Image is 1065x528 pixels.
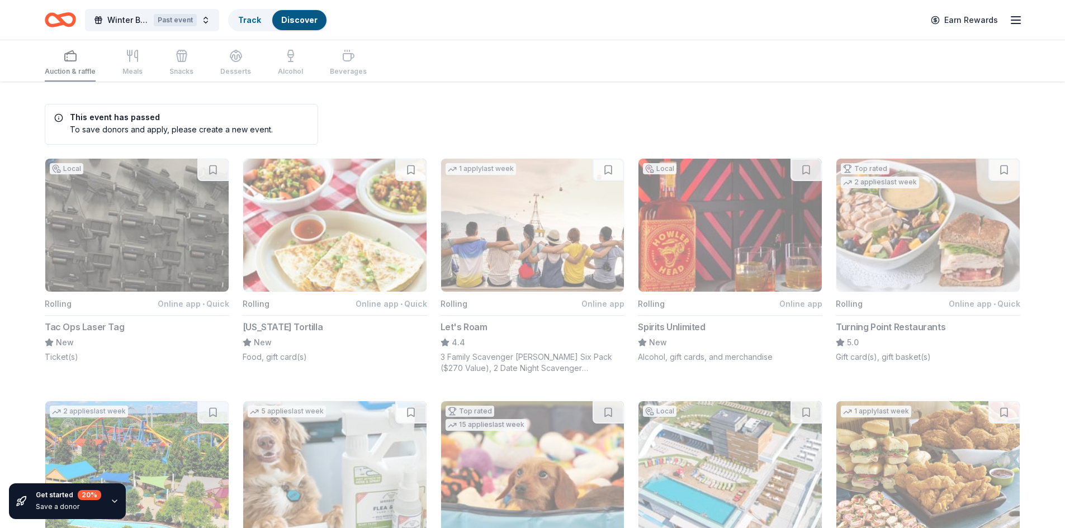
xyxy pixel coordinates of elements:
[36,490,101,500] div: Get started
[85,9,219,31] button: Winter BingoPast event
[45,7,76,33] a: Home
[441,158,625,374] button: Image for Let's Roam1 applylast weekRollingOnline appLet's Roam4.43 Family Scavenger [PERSON_NAME...
[36,502,101,511] div: Save a donor
[107,13,149,27] span: Winter Bingo
[78,490,101,500] div: 20 %
[836,158,1020,363] button: Image for Turning Point RestaurantsTop rated2 applieslast weekRollingOnline app•QuickTurning Poin...
[45,158,229,363] button: Image for Tac Ops Laser TagLocalRollingOnline app•QuickTac Ops Laser TagNewTicket(s)
[243,158,427,363] button: Image for California TortillaRollingOnline app•Quick[US_STATE] TortillaNewFood, gift card(s)
[238,15,261,25] a: Track
[924,10,1005,30] a: Earn Rewards
[638,158,822,363] button: Image for Spirits UnlimitedLocalRollingOnline appSpirits UnlimitedNewAlcohol, gift cards, and mer...
[154,14,197,26] div: Past event
[54,113,273,121] h5: This event has passed
[281,15,318,25] a: Discover
[54,123,273,135] div: To save donors and apply, please create a new event.
[228,9,328,31] button: TrackDiscover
